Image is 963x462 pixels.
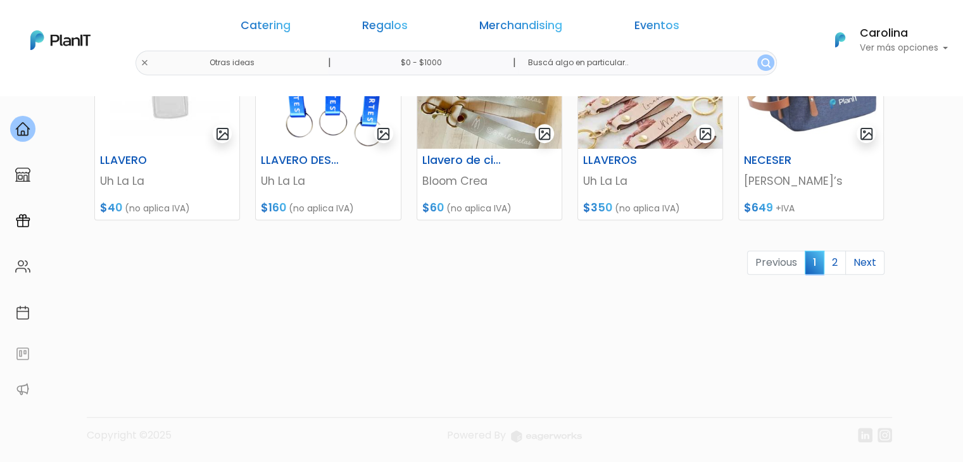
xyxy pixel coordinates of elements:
img: logo_eagerworks-044938b0bf012b96b195e05891a56339191180c2d98ce7df62ca656130a436fa.svg [511,430,582,442]
p: Uh La La [261,173,395,189]
i: send [215,190,241,205]
span: (no aplica IVA) [289,202,354,215]
span: 1 [805,251,824,274]
div: PLAN IT Ya probaste PlanitGO? Vas a poder automatizarlas acciones de todo el año. Escribinos para... [33,89,223,168]
img: PlanIt Logo [826,26,854,54]
span: $350 [583,200,612,215]
img: user_d58e13f531133c46cb30575f4d864daf.jpeg [115,63,140,89]
img: close-6986928ebcb1d6c9903e3b54e860dbc4d054630f23adef3a32610726dff6a82b.svg [141,59,149,67]
a: Merchandising [479,20,562,35]
a: Eventos [634,20,679,35]
a: Regalos [362,20,408,35]
strong: PLAN IT [44,103,81,113]
i: keyboard_arrow_down [196,96,215,115]
span: (no aplica IVA) [125,202,190,215]
img: feedback-78b5a0c8f98aac82b08bfc38622c3050aee476f2c9584af64705fc4e61158814.svg [15,346,30,361]
img: gallery-light [376,127,391,141]
a: gallery-light LLAVERO DESTAPADOR Uh La La $160 (no aplica IVA) [255,37,401,220]
i: insert_emoticon [193,190,215,205]
img: user_04fe99587a33b9844688ac17b531be2b.png [102,76,127,101]
p: Uh La La [583,173,717,189]
h6: Carolina [859,28,948,39]
img: marketplace-4ceaa7011d94191e9ded77b95e3339b90024bf715f7c57f8cf31f2d8c509eaba.svg [15,167,30,182]
img: gallery-light [698,127,713,141]
a: gallery-light LLAVERO Uh La La $40 (no aplica IVA) [94,37,240,220]
span: $40 [100,200,122,215]
h6: NECESER [736,154,836,167]
p: Copyright ©2025 [87,428,172,453]
p: | [328,55,331,70]
h6: LLAVEROS [576,154,676,167]
span: +IVA [776,202,795,215]
div: J [33,76,223,101]
img: PlanIt Logo [30,30,91,50]
span: translation missing: es.layouts.footer.powered_by [447,428,506,442]
img: gallery-light [859,127,874,141]
p: [PERSON_NAME]’s [744,173,878,189]
img: linkedin-cc7d2dbb1a16aff8e18f147ffe980d30ddd5d9e01409788280e63c91fc390ff4.svg [858,428,872,442]
span: ¡Escríbenos! [66,192,193,205]
span: J [127,76,153,101]
p: Bloom Crea [422,173,557,189]
p: Uh La La [100,173,234,189]
a: gallery-light LLAVEROS Uh La La $350 (no aplica IVA) [577,37,723,220]
a: Catering [241,20,291,35]
img: home-e721727adea9d79c4d83392d1f703f7f8bce08238fde08b1acbfd93340b81755.svg [15,122,30,137]
a: 2 [824,251,846,275]
a: Next [845,251,884,275]
a: gallery-light Llavero de cinta Bloom Crea $60 (no aplica IVA) [417,37,562,220]
img: partners-52edf745621dab592f3b2c58e3bca9d71375a7ef29c3b500c9f145b62cc070d4.svg [15,382,30,397]
span: (no aplica IVA) [446,202,512,215]
img: campaigns-02234683943229c281be62815700db0a1741e53638e28bf9629b52c665b00959.svg [15,213,30,228]
img: calendar-87d922413cdce8b2cf7b7f5f62616a5cf9e4887200fb71536465627b3292af00.svg [15,305,30,320]
a: gallery-light NECESER [PERSON_NAME]’s $649 +IVA [738,37,884,220]
p: Ya probaste PlanitGO? Vas a poder automatizarlas acciones de todo el año. Escribinos para saber más! [44,116,211,158]
span: $60 [422,200,444,215]
h6: LLAVERO [92,154,192,167]
button: PlanIt Logo Carolina Ver más opciones [819,23,948,56]
p: Ver más opciones [859,44,948,53]
img: search_button-432b6d5273f82d61273b3651a40e1bd1b912527efae98b1b7a1b2c0702e16a8d.svg [761,58,771,68]
span: $649 [744,200,773,215]
p: | [513,55,516,70]
a: Powered By [447,428,582,453]
h6: Llavero de cinta [415,154,515,167]
span: $160 [261,200,286,215]
img: gallery-light [215,127,230,141]
img: people-662611757002400ad9ed0e3c099ab2801c6687ba6c219adb57efc949bc21e19d.svg [15,259,30,274]
img: instagram-7ba2a2629254302ec2a9470e65da5de918c9f3c9a63008f8abed3140a32961bf.svg [878,428,892,442]
input: Buscá algo en particular.. [518,51,777,75]
img: gallery-light [538,127,552,141]
h6: LLAVERO DESTAPADOR [253,154,353,167]
span: (no aplica IVA) [615,202,680,215]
